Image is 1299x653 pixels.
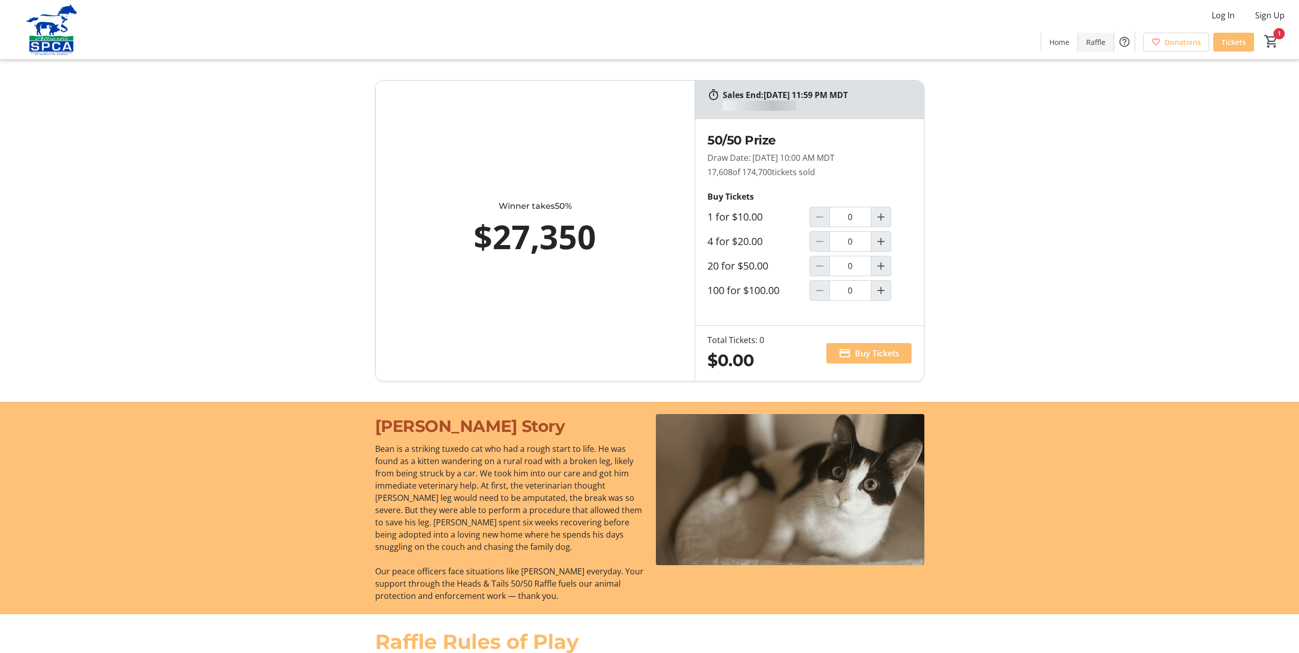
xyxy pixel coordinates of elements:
label: 100 for $100.00 [707,284,779,297]
span: Tickets [1221,37,1246,47]
a: Home [1041,33,1077,52]
span: Log In [1212,9,1235,21]
button: Sign Up [1247,7,1293,23]
img: Alberta SPCA's Logo [6,4,97,55]
p: Our peace officers face situations like [PERSON_NAME] everyday. Your support through the Heads & ... [375,565,644,602]
span: Home [1049,37,1069,47]
span: Sales End: [723,89,764,101]
div: $27,350 [421,212,650,261]
button: Cart [1262,32,1281,51]
h2: 50/50 Prize [707,131,912,150]
span: Buy Tickets [855,347,899,359]
button: Increment by one [871,256,891,276]
label: 4 for $20.00 [707,235,763,248]
a: Tickets [1213,33,1254,52]
p: 17,608 tickets sold [707,166,912,178]
a: Donations [1143,33,1209,52]
button: Increment by one [871,281,891,300]
img: undefined [656,414,924,565]
button: Increment by one [871,232,891,251]
label: 20 for $50.00 [707,260,768,272]
p: Draw Date: [DATE] 10:00 AM MDT [707,152,912,164]
button: Increment by one [871,207,891,227]
span: [DATE] 11:59 PM MDT [764,89,848,101]
button: Log In [1204,7,1243,23]
a: Raffle [1078,33,1114,52]
div: Winner takes [421,200,650,212]
div: $0.00 [707,348,764,373]
p: Bean is a striking tuxedo cat who had a rough start to life. He was found as a kitten wandering o... [375,443,644,553]
button: Help [1114,32,1135,52]
button: Buy Tickets [826,343,912,364]
div: loading [723,101,796,111]
span: [PERSON_NAME] Story [375,416,565,436]
span: of 174,700 [732,166,772,178]
span: 50% [555,201,572,211]
span: Raffle [1086,37,1106,47]
div: Total Tickets: 0 [707,334,764,346]
label: 1 for $10.00 [707,211,763,223]
span: Sign Up [1255,9,1285,21]
span: Donations [1165,37,1201,47]
strong: Buy Tickets [707,191,754,202]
